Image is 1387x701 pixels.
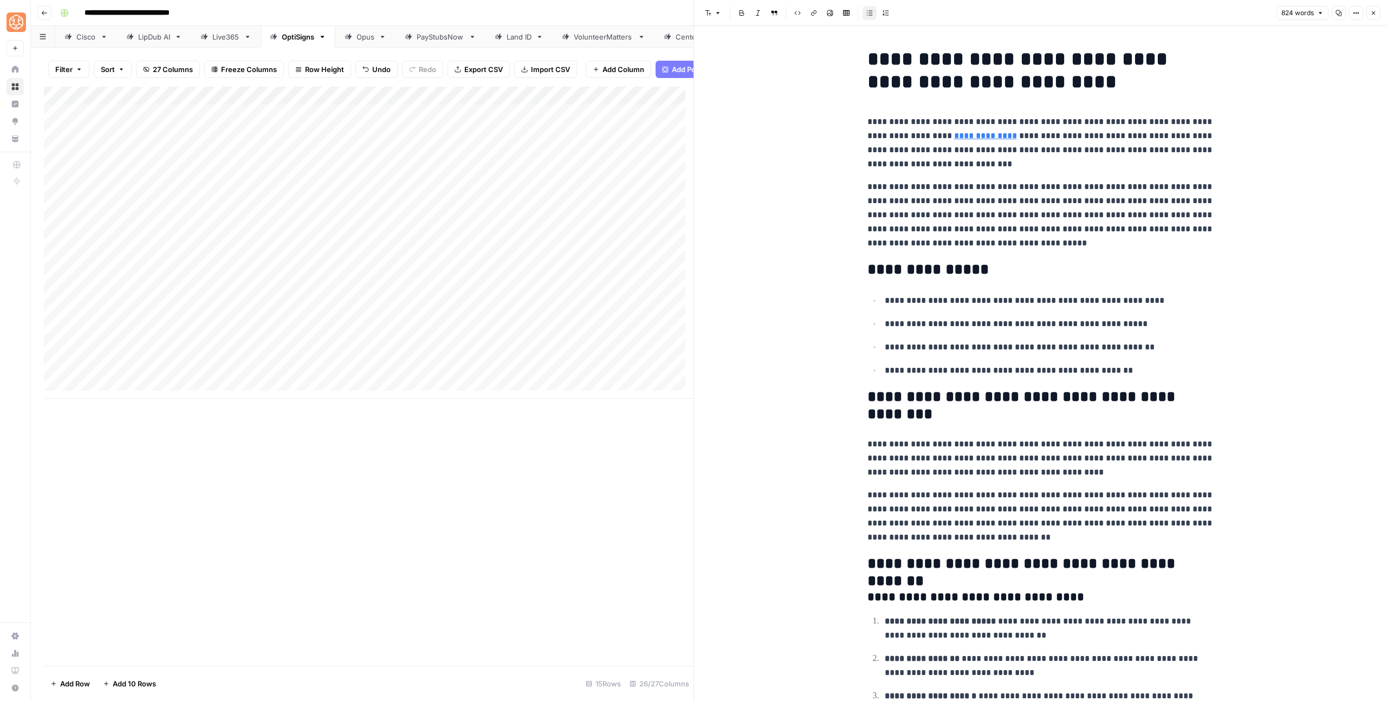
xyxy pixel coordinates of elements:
[7,113,24,130] a: Opportunities
[1276,6,1328,20] button: 824 words
[204,61,284,78] button: Freeze Columns
[625,675,693,692] div: 26/27 Columns
[60,678,90,689] span: Add Row
[44,675,96,692] button: Add Row
[55,26,117,48] a: Cisco
[581,675,625,692] div: 15 Rows
[261,26,335,48] a: OptiSigns
[654,26,737,48] a: Centerbase
[7,130,24,147] a: Your Data
[221,64,277,75] span: Freeze Columns
[507,31,532,42] div: Land ID
[419,64,436,75] span: Redo
[357,31,374,42] div: Opus
[355,61,398,78] button: Undo
[602,64,644,75] span: Add Column
[672,64,731,75] span: Add Power Agent
[138,31,170,42] div: LipDub AI
[7,78,24,95] a: Browse
[7,627,24,645] a: Settings
[676,31,716,42] div: Centerbase
[101,64,115,75] span: Sort
[656,61,737,78] button: Add Power Agent
[55,64,73,75] span: Filter
[305,64,344,75] span: Row Height
[417,31,464,42] div: PayStubsNow
[48,61,89,78] button: Filter
[153,64,193,75] span: 27 Columns
[117,26,191,48] a: LipDub AI
[586,61,651,78] button: Add Column
[282,31,314,42] div: OptiSigns
[485,26,553,48] a: Land ID
[448,61,510,78] button: Export CSV
[531,64,570,75] span: Import CSV
[1281,8,1314,18] span: 824 words
[96,675,163,692] button: Add 10 Rows
[402,61,443,78] button: Redo
[76,31,96,42] div: Cisco
[212,31,239,42] div: Live365
[335,26,396,48] a: Opus
[191,26,261,48] a: Live365
[372,64,391,75] span: Undo
[464,64,503,75] span: Export CSV
[396,26,485,48] a: PayStubsNow
[288,61,351,78] button: Row Height
[7,679,24,697] button: Help + Support
[574,31,633,42] div: VolunteerMatters
[7,95,24,113] a: Insights
[514,61,577,78] button: Import CSV
[7,61,24,78] a: Home
[113,678,156,689] span: Add 10 Rows
[7,9,24,36] button: Workspace: SimpleTiger
[553,26,654,48] a: VolunteerMatters
[7,662,24,679] a: Learning Hub
[7,645,24,662] a: Usage
[94,61,132,78] button: Sort
[7,12,26,32] img: SimpleTiger Logo
[136,61,200,78] button: 27 Columns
